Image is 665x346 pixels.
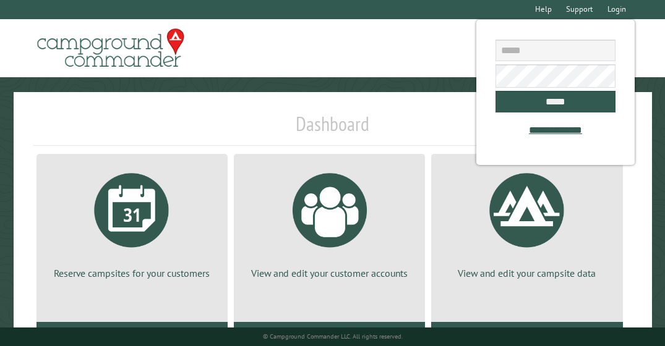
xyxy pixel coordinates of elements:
[33,24,188,72] img: Campground Commander
[446,164,607,280] a: View and edit your campsite data
[51,164,213,280] a: Reserve campsites for your customers
[446,266,607,280] p: View and edit your campsite data
[33,112,632,146] h1: Dashboard
[263,332,403,340] small: © Campground Commander LLC. All rights reserved.
[249,266,410,280] p: View and edit your customer accounts
[249,164,410,280] a: View and edit your customer accounts
[51,266,213,280] p: Reserve campsites for your customers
